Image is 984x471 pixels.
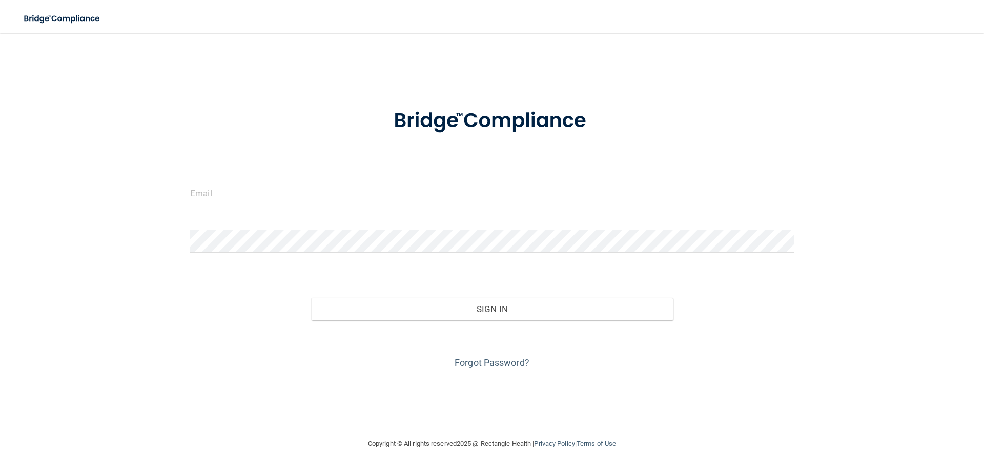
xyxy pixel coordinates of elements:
[15,8,110,29] img: bridge_compliance_login_screen.278c3ca4.svg
[305,427,679,460] div: Copyright © All rights reserved 2025 @ Rectangle Health | |
[373,94,611,148] img: bridge_compliance_login_screen.278c3ca4.svg
[577,440,616,447] a: Terms of Use
[311,298,673,320] button: Sign In
[534,440,575,447] a: Privacy Policy
[190,181,794,204] input: Email
[455,357,529,368] a: Forgot Password?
